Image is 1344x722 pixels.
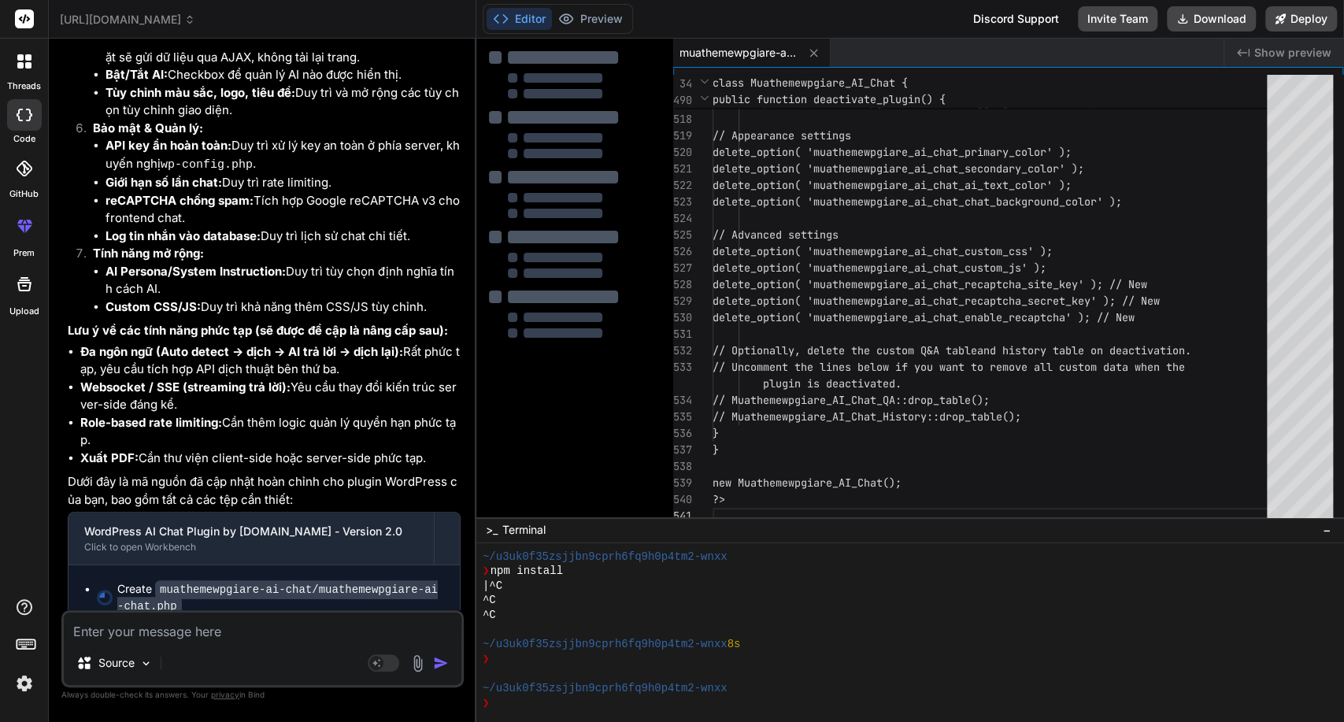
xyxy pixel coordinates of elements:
[977,360,1185,374] span: o remove all custom data when the
[106,84,461,120] li: Duy trì và mở rộng các tùy chọn tùy chỉnh giao diện.
[713,76,908,90] span: class Muathemewpgiare_AI_Chat {
[713,194,977,209] span: delete_option( 'muathemewpgiare_ai_chat_ch
[673,243,692,260] div: 526
[433,655,449,671] img: icon
[673,227,692,243] div: 525
[673,161,692,177] div: 521
[673,144,692,161] div: 520
[84,524,418,539] div: WordPress AI Chat Plugin by [DOMAIN_NAME] - Version 2.0
[673,128,692,144] div: 519
[502,522,546,538] span: Terminal
[80,450,139,465] strong: Xuất PDF:
[61,687,464,702] p: Always double-check its answers. Your in Bind
[483,564,491,579] span: ❯
[1265,6,1337,31] button: Deploy
[964,6,1068,31] div: Discord Support
[106,228,461,246] li: Duy trì lịch sử chat chi tiết.
[673,76,692,92] span: 34
[106,67,168,82] strong: Bật/Tắt AI:
[9,305,39,318] label: Upload
[977,277,1147,291] span: captcha_site_key' ); // New
[713,360,977,374] span: // Uncomment the lines below if you want t
[80,414,461,450] li: Cần thêm logic quản lý quyền hạn phức tạp.
[93,120,203,135] strong: Bảo mật & Quản lý:
[483,696,491,711] span: ❯
[713,343,977,357] span: // Optionally, delete the custom Q&A table
[68,473,461,509] p: Dưới đây là mã nguồn đã cập nhật hoàn chỉnh cho plugin WordPress của bạn, bao gồm tất cả các tệp ...
[483,608,496,623] span: ^C
[673,260,692,276] div: 527
[673,392,692,409] div: 534
[673,309,692,326] div: 530
[977,145,1072,159] span: imary_color' );
[106,264,286,279] strong: AI Persona/System Instruction:
[673,194,692,210] div: 523
[106,298,461,317] li: Duy trì khả năng thêm CSS/JS tùy chỉnh.
[713,393,977,407] span: // Muathemewpgiare_AI_Chat_QA::drop_table(
[139,657,153,670] img: Pick Models
[106,299,201,314] strong: Custom CSS/JS:
[106,85,295,100] strong: Tùy chỉnh màu sắc, logo, tiêu đề:
[1078,6,1157,31] button: Invite Team
[673,111,692,128] div: 518
[11,670,38,697] img: settings
[673,508,692,524] div: 541
[673,326,692,342] div: 531
[977,310,1135,324] span: able_recaptcha' ); // New
[977,261,1046,275] span: stom_js' );
[673,210,692,227] div: 524
[9,187,39,201] label: GitHub
[486,522,498,538] span: >_
[80,380,291,394] strong: Websocket / SSE (streaming trả lời):
[483,593,496,608] span: ^C
[483,637,728,652] span: ~/u3uk0f35zsjjbn9cprh6fq9h0p4tm2-wnxx
[673,92,692,109] span: 490
[763,376,902,391] span: plugin is deactivated.
[673,491,692,508] div: 540
[713,409,977,424] span: // Muathemewpgiare_AI_Chat_History::drop_t
[80,344,403,359] strong: Đa ngôn ngữ (Auto detect → dịch → AI trả lời → dịch lại):
[713,294,977,308] span: delete_option( 'muathemewpgiare_ai_chat_re
[713,442,719,457] span: }
[68,513,434,565] button: WordPress AI Chat Plugin by [DOMAIN_NAME] - Version 2.0Click to open Workbench
[977,194,1122,209] span: at_background_color' );
[673,177,692,194] div: 522
[106,174,461,192] li: Duy trì rate limiting.
[673,293,692,309] div: 529
[673,475,692,491] div: 539
[713,476,902,490] span: new Muathemewpgiare_AI_Chat();
[106,66,461,84] li: Checkbox để quản lý AI nào được hiển thị.
[13,132,35,146] label: code
[673,442,692,458] div: 537
[106,263,461,298] li: Duy trì tùy chọn định nghĩa tính cách AI.
[713,92,946,106] span: public function deactivate_plugin() {
[673,342,692,359] div: 532
[491,564,563,579] span: npm install
[728,637,741,652] span: 8s
[117,580,438,616] code: muathemewpgiare-ai-chat/muathemewpgiare-ai-chat.php
[211,690,239,699] span: privacy
[117,581,444,614] div: Create
[68,323,448,338] strong: Lưu ý về các tính năng phức tạp (sẽ được đề cập là nâng cấp sau):
[673,409,692,425] div: 535
[552,8,629,30] button: Preview
[713,277,977,291] span: delete_option( 'muathemewpgiare_ai_chat_re
[80,450,461,468] li: Cần thư viện client-side hoặc server-side phức tạp.
[84,541,418,554] div: Click to open Workbench
[713,128,851,143] span: // Appearance settings
[977,294,1160,308] span: captcha_secret_key' ); // New
[673,276,692,293] div: 528
[80,343,461,379] li: Rất phức tạp, yêu cầu tích hợp API dịch thuật bên thứ ba.
[1320,517,1335,542] button: −
[106,137,461,174] li: Duy trì xử lý key an toàn ở phía server, khuyến nghị .
[713,492,725,506] span: ?>
[93,246,204,261] strong: Tính năng mở rộng:
[1167,6,1256,31] button: Download
[977,161,1084,176] span: condary_color' );
[977,178,1072,192] span: _text_color' );
[106,193,254,208] strong: reCAPTCHA chống spam:
[977,343,1191,357] span: and history table on deactivation.
[713,426,719,440] span: }
[673,425,692,442] div: 536
[673,359,692,376] div: 533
